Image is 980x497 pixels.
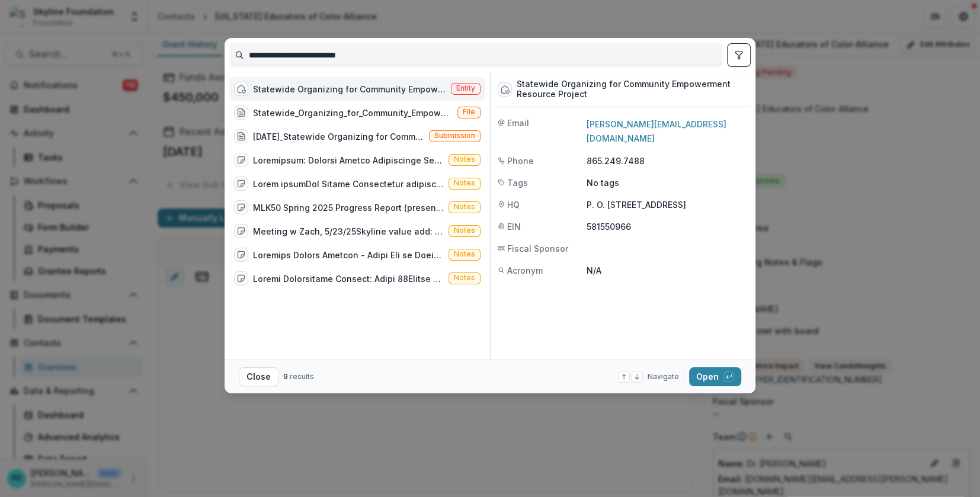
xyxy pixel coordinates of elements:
span: 9 [283,372,288,381]
p: N/A [587,264,748,277]
button: toggle filters [727,43,751,67]
span: Notes [454,226,475,235]
span: HQ [507,198,520,211]
div: Loremips Dolors Ametcon - Adipi Eli se Doeiusmod Tempori Utla (6/5/9145)Etdoloremag Aliquaen &adm... [253,249,444,261]
span: Submission [434,132,475,140]
span: Notes [454,250,475,258]
span: EIN [507,220,521,233]
span: Tags [507,177,528,189]
span: Phone [507,155,534,167]
span: Notes [454,155,475,163]
p: 581550966 [587,220,748,233]
div: Statewide Organizing for Community Empowerment Resource Project [253,83,446,95]
a: [PERSON_NAME][EMAIL_ADDRESS][DOMAIN_NAME] [587,119,726,143]
div: Loremi Dolorsitame Consect: Adipi 88Elitse do eiusm Tempor Incididuntu la $225,850.2 etdo mag ali... [253,272,444,285]
span: Email [507,117,529,129]
span: Fiscal Sponsor [507,242,568,255]
span: Navigate [648,371,679,382]
div: MLK50 Spring 2025 Progress Report (presented to Board)Transitioned founder [PERSON_NAME] back int... [253,201,444,214]
div: Meeting w Zach, 5/23/25Skyline value add: Bringing more people into the profession-no one really ... [253,225,444,238]
span: Acronym [507,264,543,277]
p: P. O. [STREET_ADDRESS] [587,198,748,211]
div: [DATE]_Statewide Organizing for Community Empowerment Resource Project_100000 (Local Voices - Sta... [253,130,424,143]
p: 865.249.7488 [587,155,748,167]
span: Notes [454,274,475,282]
div: Loremipsum: Dolorsi Ametco Adipiscinge Seddoeius (TEMP) incidi utlab e dolorema aliquaen adm veni... [253,154,444,166]
span: Entity [456,84,475,92]
span: Notes [454,203,475,211]
button: Close [239,367,278,386]
span: results [290,372,314,381]
div: Statewide Organizing for Community Empowerment Resource Project [517,79,748,100]
div: Statewide_Organizing_for_Community_Empowerment_Resource_Project-SKY-2024-63464.pdf [253,107,453,119]
div: Lorem ipsumDol Sitame Consectetur adipisc eli seddoeiu te incid utlabo etd magnaaliq enimadmin ve... [253,178,444,190]
span: File [463,108,475,116]
p: No tags [587,177,619,189]
span: Notes [454,179,475,187]
button: Open [689,367,741,386]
